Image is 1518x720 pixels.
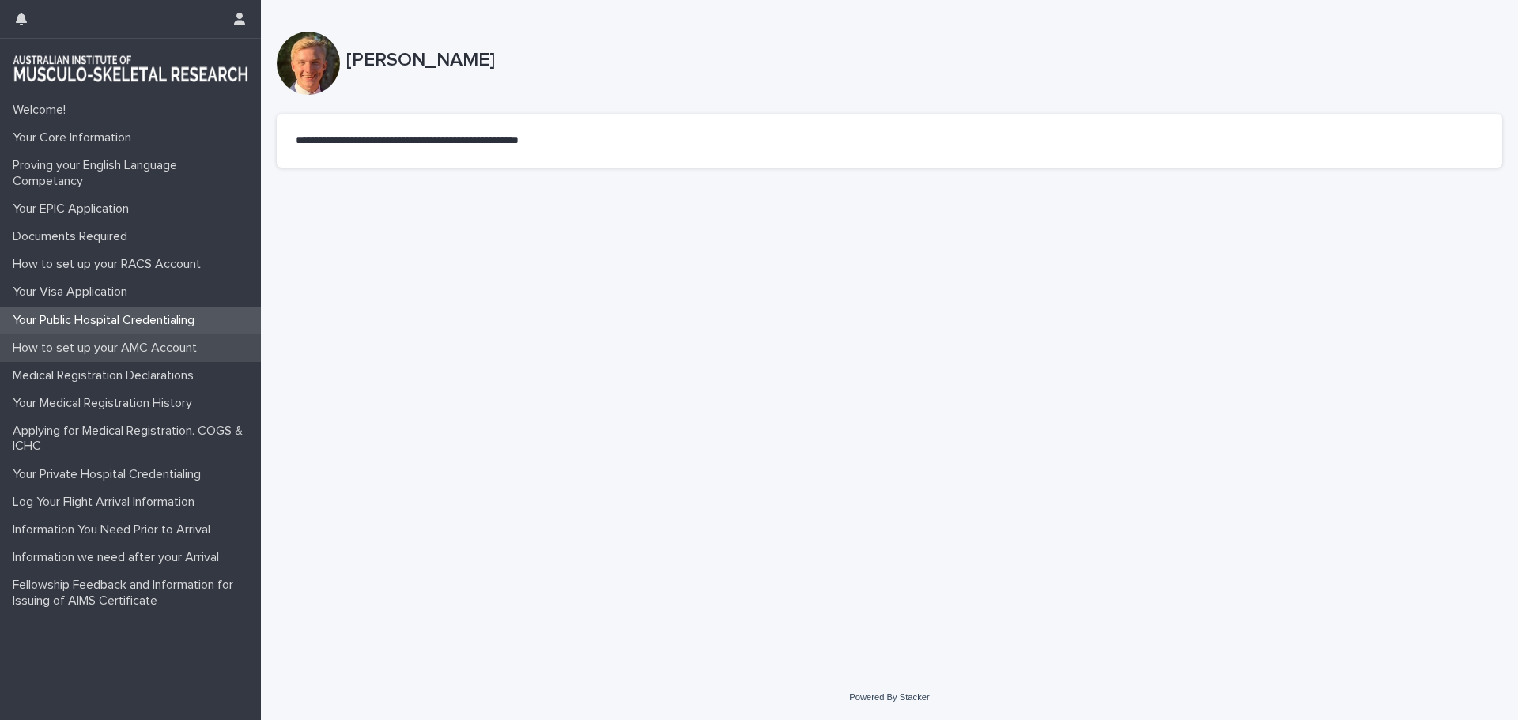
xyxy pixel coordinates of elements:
[6,396,205,411] p: Your Medical Registration History
[6,158,261,188] p: Proving your English Language Competancy
[6,285,140,300] p: Your Visa Application
[6,467,213,482] p: Your Private Hospital Credentialing
[6,103,78,118] p: Welcome!
[6,495,207,510] p: Log Your Flight Arrival Information
[6,424,261,454] p: Applying for Medical Registration. COGS & ICHC
[6,130,144,145] p: Your Core Information
[13,51,248,83] img: 1xcjEmqDTcmQhduivVBy
[6,522,223,537] p: Information You Need Prior to Arrival
[849,692,929,702] a: Powered By Stacker
[6,202,142,217] p: Your EPIC Application
[6,550,232,565] p: Information we need after your Arrival
[6,578,261,608] p: Fellowship Feedback and Information for Issuing of AIMS Certificate
[6,368,206,383] p: Medical Registration Declarations
[346,49,1496,72] p: [PERSON_NAME]
[6,313,207,328] p: Your Public Hospital Credentialing
[6,341,210,356] p: How to set up your AMC Account
[6,257,213,272] p: How to set up your RACS Account
[6,229,140,244] p: Documents Required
